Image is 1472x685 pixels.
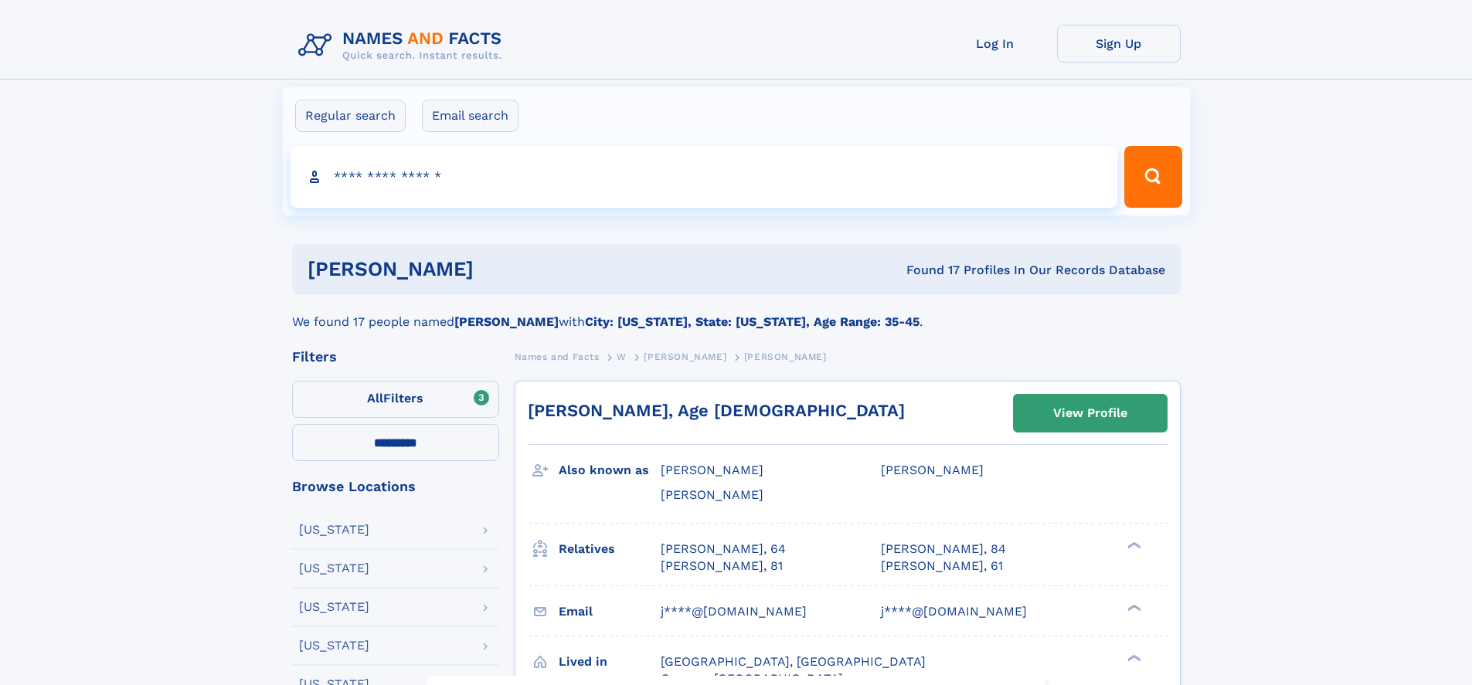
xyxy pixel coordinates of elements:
a: W [617,347,627,366]
div: Found 17 Profiles In Our Records Database [690,262,1165,279]
div: Filters [292,350,499,364]
span: [PERSON_NAME] [881,463,984,477]
a: View Profile [1014,395,1167,432]
span: [PERSON_NAME] [644,351,726,362]
span: W [617,351,627,362]
h1: [PERSON_NAME] [308,259,690,279]
span: All [367,391,383,405]
a: [PERSON_NAME], Age [DEMOGRAPHIC_DATA] [528,401,905,420]
label: Email search [422,100,518,132]
div: ❯ [1124,540,1142,550]
h3: Lived in [559,649,661,675]
a: [PERSON_NAME], 81 [661,558,783,575]
h3: Also known as [559,457,661,483]
div: [US_STATE] [299,639,369,652]
div: [US_STATE] [299,601,369,613]
a: [PERSON_NAME], 61 [881,558,1003,575]
a: Names and Facts [515,347,600,366]
span: [GEOGRAPHIC_DATA], [GEOGRAPHIC_DATA] [661,654,926,669]
div: View Profile [1053,395,1127,431]
span: [PERSON_NAME] [661,463,763,477]
a: Sign Up [1057,25,1181,63]
label: Filters [292,381,499,418]
div: We found 17 people named with . [292,294,1181,331]
h3: Relatives [559,536,661,562]
h3: Email [559,599,661,625]
span: [PERSON_NAME] [744,351,827,362]
span: [PERSON_NAME] [661,487,763,502]
a: [PERSON_NAME], 84 [881,541,1006,558]
a: Log In [933,25,1057,63]
div: Browse Locations [292,480,499,493]
b: [PERSON_NAME] [454,314,559,329]
input: search input [291,146,1118,208]
b: City: [US_STATE], State: [US_STATE], Age Range: 35-45 [585,314,920,329]
div: [US_STATE] [299,562,369,575]
button: Search Button [1124,146,1181,208]
div: ❯ [1124,602,1142,612]
a: [PERSON_NAME], 64 [661,541,786,558]
a: [PERSON_NAME] [644,347,726,366]
img: Logo Names and Facts [292,25,515,66]
label: Regular search [295,100,406,132]
div: ❯ [1124,653,1142,663]
div: [US_STATE] [299,524,369,536]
